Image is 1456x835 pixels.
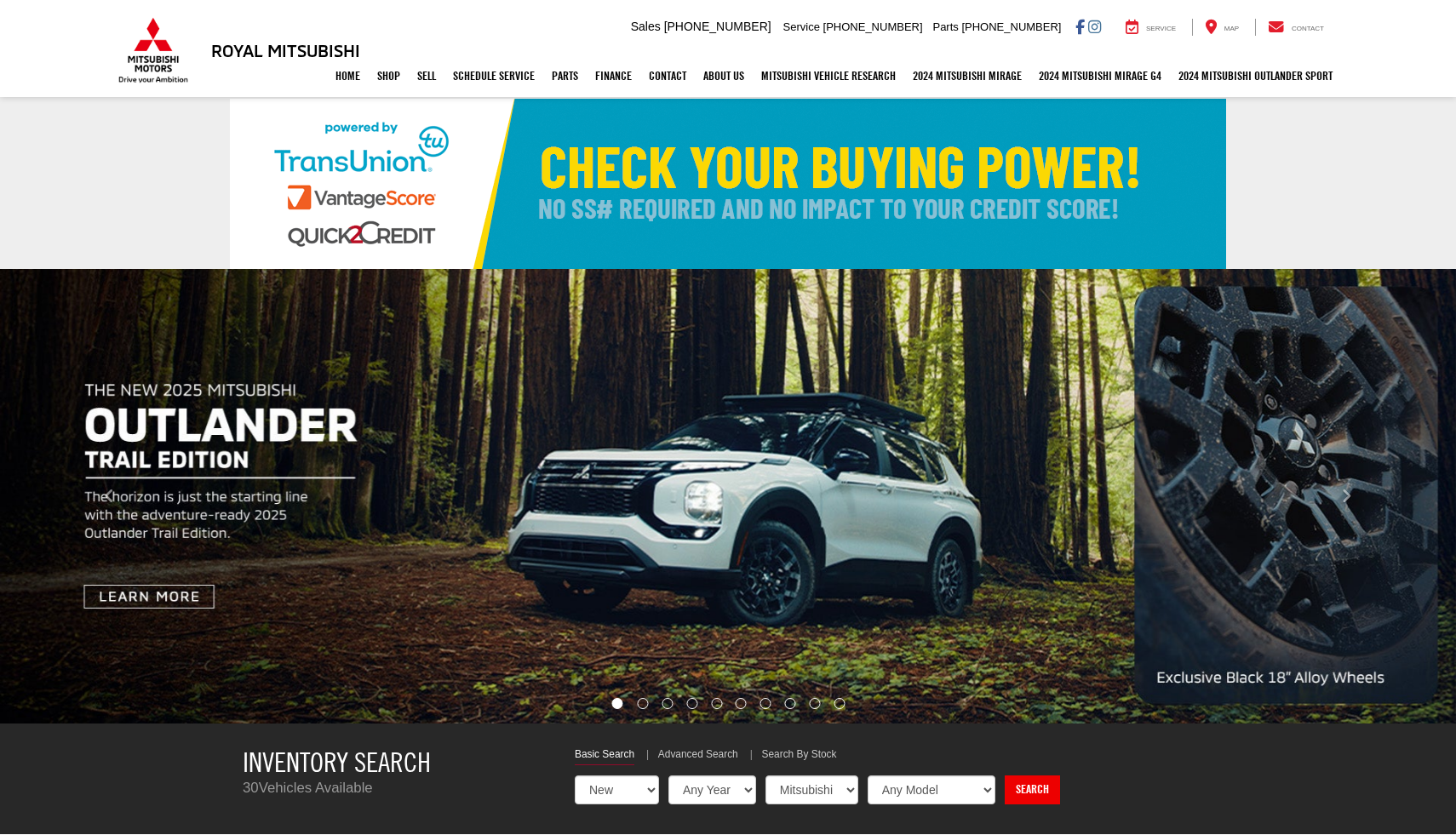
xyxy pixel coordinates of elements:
select: Choose Make from the dropdown [765,775,858,804]
a: Sell [409,54,444,97]
select: Choose Vehicle Condition from the dropdown [575,775,659,804]
a: Home [327,54,369,97]
a: Schedule Service [444,54,543,97]
a: Advanced Search [658,747,738,764]
li: Go to slide number 4. [686,698,697,709]
a: 2024 Mitsubishi Outlander SPORT [1170,54,1341,97]
a: Instagram: Click to visit our Instagram page [1088,20,1101,33]
a: About Us [695,54,753,97]
a: Facebook: Click to visit our Facebook page [1075,20,1085,33]
a: Contact [1255,19,1337,36]
span: Parts [932,20,958,33]
li: Go to slide number 8. [785,698,796,709]
li: Go to slide number 5. [711,698,722,709]
a: Mitsubishi Vehicle Research [753,54,904,97]
span: 30 [243,780,259,796]
a: Contact [640,54,695,97]
span: [PHONE_NUMBER] [664,20,771,33]
h3: Inventory Search [243,747,549,777]
li: Go to slide number 7. [760,698,771,709]
li: Go to slide number 1. [611,698,622,709]
span: [PHONE_NUMBER] [823,20,923,33]
span: [PHONE_NUMBER] [961,20,1061,33]
span: Service [1146,25,1176,32]
span: Service [783,20,820,33]
a: Map [1192,19,1252,36]
a: Search By Stock [762,747,837,764]
select: Choose Model from the dropdown [868,775,995,804]
span: Map [1224,25,1239,32]
p: Vehicles Available [243,778,549,798]
li: Go to slide number 9. [810,698,821,709]
h3: Royal Mitsubishi [211,41,360,60]
a: Parts: Opens in a new tab [543,54,587,97]
li: Go to slide number 2. [637,698,648,709]
a: 2024 Mitsubishi Mirage [904,54,1030,97]
a: Finance [587,54,640,97]
li: Go to slide number 10. [834,698,846,709]
li: Go to slide number 6. [736,698,747,709]
span: Sales [631,20,661,33]
a: Basic Search [575,747,634,765]
img: Check Your Buying Power [230,99,1226,269]
select: Choose Year from the dropdown [668,775,756,804]
a: Service [1113,19,1189,36]
li: Go to slide number 3. [662,698,673,709]
a: Shop [369,54,409,97]
a: Search [1005,775,1060,804]
a: 2024 Mitsubishi Mirage G4 [1030,54,1170,97]
span: Contact [1292,25,1324,32]
img: Mitsubishi [115,17,192,83]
